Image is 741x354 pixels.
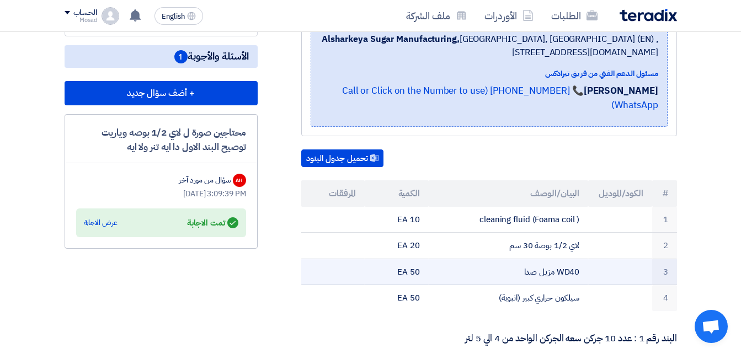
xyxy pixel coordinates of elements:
[542,3,606,29] a: الطلبات
[620,9,677,22] img: Teradix logo
[365,207,429,233] td: 10 EA
[301,180,365,207] th: المرفقات
[342,84,658,112] a: 📞 [PHONE_NUMBER] (Call or Click on the Number to use WhatsApp)
[365,285,429,311] td: 50 EA
[320,68,658,79] div: مسئول الدعم الفني من فريق تيرادكس
[301,149,383,167] button: تحميل جدول البنود
[320,33,658,59] span: [GEOGRAPHIC_DATA], [GEOGRAPHIC_DATA] (EN) ,[STREET_ADDRESS][DOMAIN_NAME]
[429,180,588,207] th: البيان/الوصف
[301,333,677,344] p: البند رقم 1 : عدد 10 جركن سعه الجركن الواحد من 4 الي 5 لتر
[429,259,588,285] td: WD40 مزيل صدا
[65,17,97,23] div: Mosad
[429,233,588,259] td: لاي 1/2 بوصة 30 سم
[187,215,238,230] div: تمت الاجابة
[429,207,588,233] td: cleaning fluid (Foama coil )
[652,207,677,233] td: 1
[588,180,652,207] th: الكود/الموديل
[102,7,119,25] img: profile_test.png
[429,285,588,311] td: سيلكون حراري كبير (انبوبة)
[397,3,476,29] a: ملف الشركة
[652,180,677,207] th: #
[162,13,185,20] span: English
[154,7,203,25] button: English
[652,259,677,285] td: 3
[76,188,246,200] div: [DATE] 3:09:39 PM
[476,3,542,29] a: الأوردرات
[65,81,258,105] button: + أضف سؤال جديد
[174,50,249,63] span: الأسئلة والأجوبة
[695,310,728,343] div: Open chat
[322,33,460,46] b: Alsharkeya Sugar Manufacturing,
[73,8,97,18] div: الحساب
[584,84,658,98] strong: [PERSON_NAME]
[174,50,188,63] span: 1
[365,233,429,259] td: 20 EA
[76,126,246,154] div: محتاجين صورة ل لاي 1/2 بوصه وياريت توصيح البند الاول دا ايه تنر ولا ايه
[365,180,429,207] th: الكمية
[652,233,677,259] td: 2
[365,259,429,285] td: 50 EA
[84,217,118,228] div: عرض الاجابة
[233,174,246,187] div: AH
[179,174,230,186] div: سؤال من مورد آخر
[652,285,677,311] td: 4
